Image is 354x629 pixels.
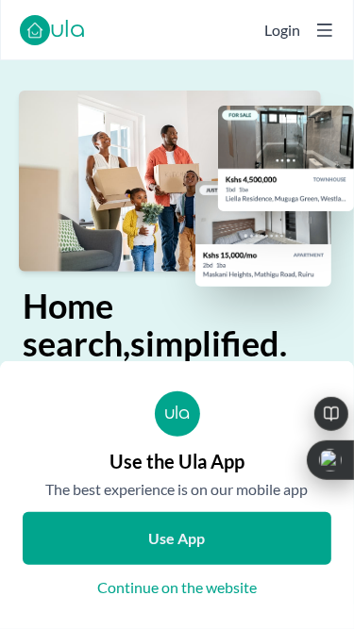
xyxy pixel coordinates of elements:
[149,527,206,550] span: Use App
[19,91,321,272] img: home search simplified - ula africa
[218,106,354,211] img: westlands houses for sale - ula africa
[110,448,244,474] span: Use the Ula App
[50,15,85,45] a: ula
[195,181,331,287] img: ruiru houses for rent - ula africa
[97,576,257,599] a: Close Download Modal
[23,287,331,362] h1: Home search,
[130,323,287,364] span: simplified.
[264,19,300,41] button: Login
[23,512,331,565] a: Open Store
[46,478,309,501] span: The best experience is on our mobile app
[164,401,190,427] span: ula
